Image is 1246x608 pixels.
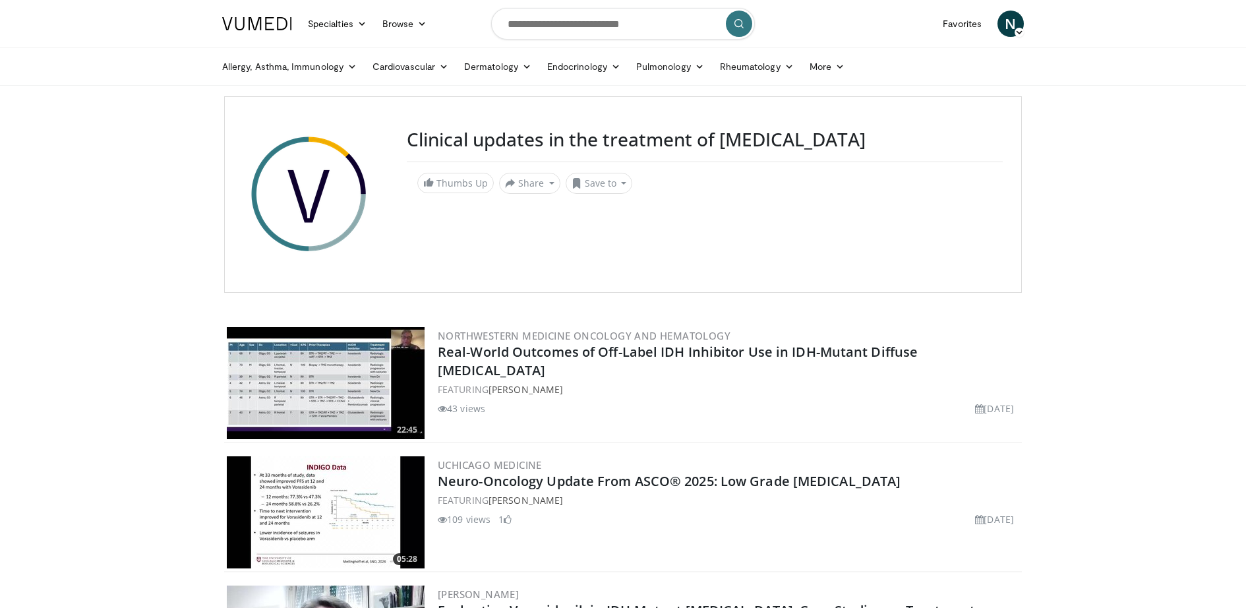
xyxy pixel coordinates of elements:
a: Thumbs Up [417,173,494,193]
a: Dermatology [456,53,539,80]
a: Favorites [935,11,990,37]
a: More [802,53,852,80]
a: Endocrinology [539,53,628,80]
div: FEATURING [438,493,1019,507]
li: [DATE] [975,402,1014,415]
a: Neuro-Oncology Update From ASCO® 2025: Low Grade [MEDICAL_DATA] [438,472,901,490]
a: Real-World Outcomes of Off-Label IDH Inhibitor Use in IDH-Mutant Diffuse [MEDICAL_DATA] [438,343,918,379]
li: 43 views [438,402,485,415]
h3: Clinical updates in the treatment of [MEDICAL_DATA] [407,129,1003,151]
li: 109 views [438,512,490,526]
img: VuMedi Logo [222,17,292,30]
button: Share [499,173,560,194]
li: 1 [498,512,512,526]
input: Search topics, interventions [491,8,755,40]
a: 05:28 [227,456,425,568]
a: [PERSON_NAME] [489,383,563,396]
a: [PERSON_NAME] [489,494,563,506]
div: FEATURING [438,382,1019,396]
li: [DATE] [975,512,1014,526]
a: Browse [374,11,435,37]
a: Northwestern Medicine Oncology and Hematology [438,329,730,342]
a: Specialties [300,11,374,37]
a: Pulmonology [628,53,712,80]
a: N [997,11,1024,37]
a: 22:45 [227,327,425,439]
span: 05:28 [393,553,421,565]
a: [PERSON_NAME] [438,588,519,601]
a: Rheumatology [712,53,802,80]
a: Allergy, Asthma, Immunology [214,53,365,80]
button: Save to [566,173,633,194]
a: Cardiovascular [365,53,456,80]
img: ec6d3d29-0ff6-44dc-b4a3-6d46feb48deb.300x170_q85_crop-smart_upscale.jpg [227,327,425,439]
a: UChicago Medicine [438,458,542,471]
span: 22:45 [393,424,421,436]
img: b2745087-5dac-4f13-9c02-aed375e7be9c.300x170_q85_crop-smart_upscale.jpg [227,456,425,568]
